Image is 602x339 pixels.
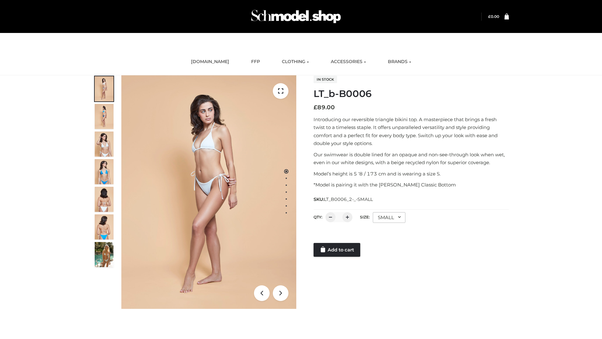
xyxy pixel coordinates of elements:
[186,55,234,69] a: [DOMAIN_NAME]
[373,212,405,223] div: SMALL
[95,187,114,212] img: ArielClassicBikiniTop_CloudNine_AzureSky_OW114ECO_7-scaled.jpg
[95,104,114,129] img: ArielClassicBikiniTop_CloudNine_AzureSky_OW114ECO_2-scaled.jpg
[314,170,509,178] p: Model’s height is 5 ‘8 / 173 cm and is wearing a size S.
[488,14,499,19] bdi: 0.00
[314,215,322,219] label: QTY:
[326,55,371,69] a: ACCESSORIES
[488,14,499,19] a: £0.00
[314,181,509,189] p: *Model is pairing it with the [PERSON_NAME] Classic Bottom
[314,76,337,83] span: In stock
[249,4,343,29] img: Schmodel Admin 964
[277,55,314,69] a: CLOTHING
[246,55,265,69] a: FFP
[314,151,509,167] p: Our swimwear is double lined for an opaque and non-see-through look when wet, even in our white d...
[314,243,360,257] a: Add to cart
[314,104,317,111] span: £
[95,214,114,239] img: ArielClassicBikiniTop_CloudNine_AzureSky_OW114ECO_8-scaled.jpg
[360,215,370,219] label: Size:
[95,242,114,267] img: Arieltop_CloudNine_AzureSky2.jpg
[314,116,509,148] p: Introducing our reversible triangle bikini top. A masterpiece that brings a fresh twist to a time...
[95,132,114,157] img: ArielClassicBikiniTop_CloudNine_AzureSky_OW114ECO_3-scaled.jpg
[383,55,416,69] a: BRANDS
[314,88,509,100] h1: LT_b-B0006
[488,14,491,19] span: £
[95,159,114,184] img: ArielClassicBikiniTop_CloudNine_AzureSky_OW114ECO_4-scaled.jpg
[314,196,373,203] span: SKU:
[314,104,335,111] bdi: 89.00
[324,196,373,202] span: LT_B0006_2-_-SMALL
[121,75,296,309] img: ArielClassicBikiniTop_CloudNine_AzureSky_OW114ECO_1
[95,76,114,101] img: ArielClassicBikiniTop_CloudNine_AzureSky_OW114ECO_1-scaled.jpg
